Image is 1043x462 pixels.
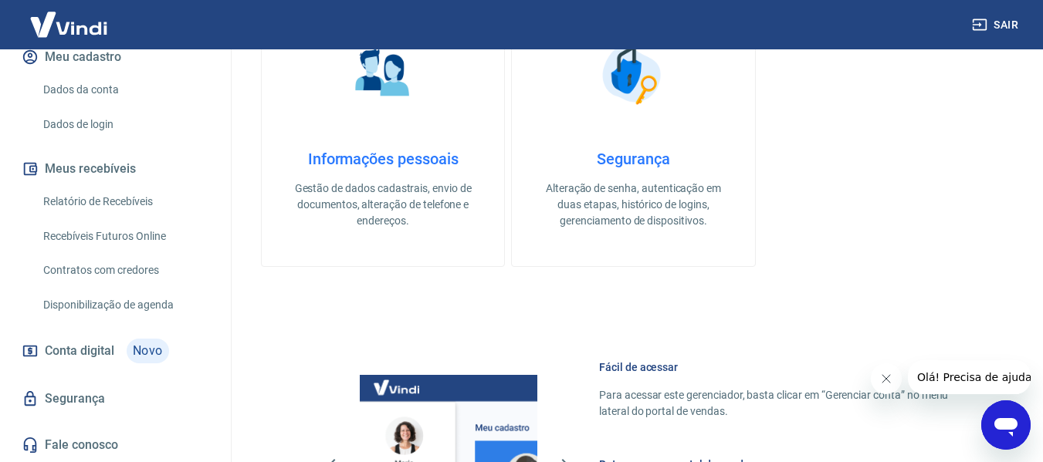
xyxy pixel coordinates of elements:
[9,11,130,23] span: Olá! Precisa de ajuda?
[127,339,169,363] span: Novo
[599,387,969,420] p: Para acessar este gerenciador, basta clicar em “Gerenciar conta” no menu lateral do portal de ven...
[37,289,212,321] a: Disponibilização de agenda
[37,109,212,140] a: Dados de login
[981,400,1031,450] iframe: Botão para abrir a janela de mensagens
[19,382,212,416] a: Segurança
[594,35,672,113] img: Segurança
[537,180,730,229] p: Alteração de senha, autenticação em duas etapas, histórico de logins, gerenciamento de dispositivos.
[37,74,212,106] a: Dados da conta
[19,332,212,369] a: Conta digitalNovo
[19,152,212,186] button: Meus recebíveis
[37,255,212,286] a: Contratos com credores
[969,11,1024,39] button: Sair
[37,221,212,252] a: Recebíveis Futuros Online
[19,40,212,74] button: Meu cadastro
[45,340,114,362] span: Conta digital
[537,150,730,168] h4: Segurança
[871,363,902,394] iframe: Fechar mensagem
[908,360,1031,394] iframe: Mensagem da empresa
[19,428,212,462] a: Fale conosco
[344,35,422,113] img: Informações pessoais
[286,180,479,229] p: Gestão de dados cadastrais, envio de documentos, alteração de telefone e endereços.
[37,186,212,218] a: Relatório de Recebíveis
[19,1,119,48] img: Vindi
[599,359,969,375] h6: Fácil de acessar
[286,150,479,168] h4: Informações pessoais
